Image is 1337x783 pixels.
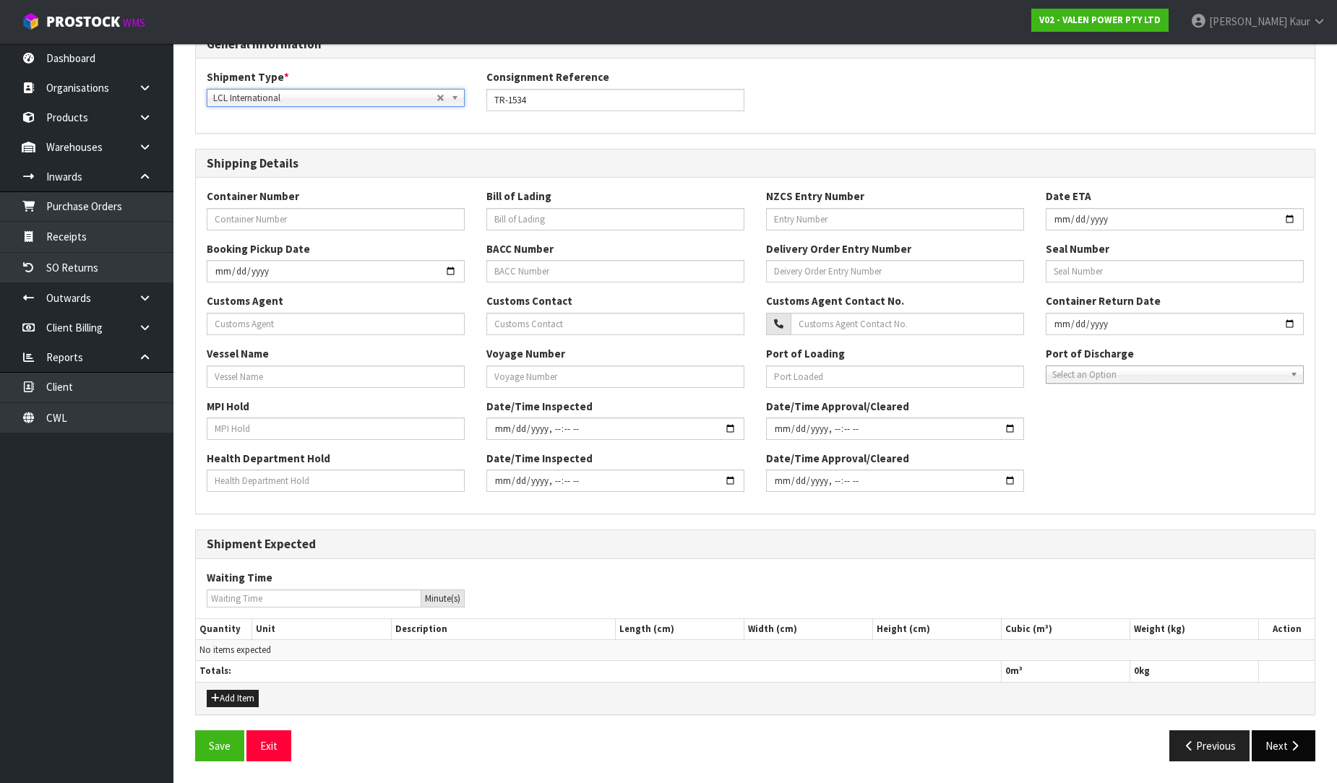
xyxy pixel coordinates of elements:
[766,189,864,204] label: NZCS Entry Number
[1130,661,1259,682] th: kg
[207,157,1304,170] h3: Shipping Details
[207,399,249,414] label: MPI Hold
[1046,189,1091,204] label: Date ETA
[1289,14,1310,28] span: Kaur
[207,189,299,204] label: Container Number
[615,619,744,640] th: Length (cm)
[1130,619,1259,640] th: Weight (kg)
[207,313,465,335] input: Customs Agent
[1046,293,1161,308] label: Container Return Date
[207,589,421,607] input: Waiting Time
[207,208,465,230] input: Container Number
[1046,313,1304,335] input: Container Return Date
[486,365,744,388] input: Voyage Number
[766,365,1024,388] input: Port Loaded
[1002,619,1130,640] th: Cubic (m³)
[246,730,291,761] button: Exit
[46,12,120,31] span: ProStock
[486,69,609,85] label: Consignment Reference
[1252,730,1315,761] button: Next
[1046,346,1134,361] label: Port of Discharge
[207,241,310,256] label: Booking Pickup Date
[207,260,465,282] input: Cont. Bookin Date
[1039,14,1161,26] strong: V02 - VALEN POWER PTY LTD
[207,690,259,707] button: Add Item
[1005,665,1010,677] span: 0
[486,260,744,282] input: BACC Number
[207,69,289,85] label: Shipment Type
[1169,730,1250,761] button: Previous
[1209,14,1287,28] span: [PERSON_NAME]
[252,619,392,640] th: Unit
[766,470,1024,492] input: Date/Time Inspected
[766,346,845,361] label: Port of Loading
[1259,619,1315,640] th: Action
[196,661,1002,682] th: Totals:
[207,418,465,440] input: MPI Hold
[207,346,269,361] label: Vessel Name
[196,639,1315,660] td: No items expected
[207,570,272,585] label: Waiting Time
[486,208,744,230] input: Bill of Lading
[196,619,252,640] th: Quantity
[1134,665,1139,677] span: 0
[791,313,1024,335] input: Customs Agent Contact No.
[1031,9,1169,32] a: V02 - VALEN POWER PTY LTD
[123,16,145,30] small: WMS
[486,451,593,466] label: Date/Time Inspected
[766,293,904,308] label: Customs Agent Contact No.
[213,90,437,107] span: LCL International
[486,418,744,440] input: Date/Time Inspected
[207,470,465,492] input: Health Department Hold
[873,619,1002,640] th: Height (cm)
[486,346,565,361] label: Voyage Number
[486,293,572,308] label: Customs Contact
[744,619,873,640] th: Width (cm)
[195,730,244,761] button: Save
[1046,260,1304,282] input: Seal Number
[207,38,1304,51] h3: General Information
[1046,241,1109,256] label: Seal Number
[486,399,593,414] label: Date/Time Inspected
[207,293,283,308] label: Customs Agent
[421,589,465,607] div: Minute(s)
[486,313,744,335] input: Customs Contact
[207,451,330,466] label: Health Department Hold
[207,365,465,388] input: Vessel Name
[1052,366,1284,384] span: Select an Option
[766,208,1024,230] input: Entry Number
[766,451,909,466] label: Date/Time Approval/Cleared
[22,12,40,30] img: cube-alt.png
[486,470,744,492] input: Date/Time Inspected
[195,19,1315,773] span: Shipping Details
[766,399,909,414] label: Date/Time Approval/Cleared
[486,89,744,111] input: Consignment Reference
[766,241,911,256] label: Delivery Order Entry Number
[392,619,616,640] th: Description
[486,189,551,204] label: Bill of Lading
[486,241,554,256] label: BACC Number
[766,260,1024,282] input: Deivery Order Entry Number
[766,418,1024,440] input: Date/Time Inspected
[1002,661,1130,682] th: m³
[207,537,1304,551] h3: Shipment Expected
